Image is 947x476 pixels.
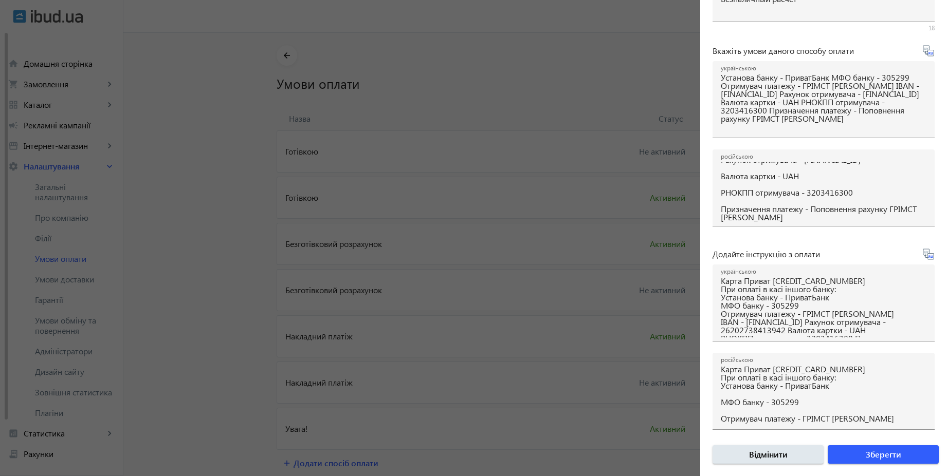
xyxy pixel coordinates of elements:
[721,64,756,72] mat-label: українською
[922,248,935,260] svg-icon: Перекласти на рос.
[721,153,753,161] mat-label: російською
[713,45,854,56] span: Вкажіть умови даного способу оплати
[713,445,824,464] button: Відмінити
[713,249,820,260] span: Додайте інструкцію з оплати
[866,449,901,460] span: Зберегти
[721,268,756,276] mat-label: українською
[749,449,788,460] span: Відмінити
[922,45,935,57] svg-icon: Перекласти на рос.
[721,356,753,364] mat-label: російською
[828,445,939,464] button: Зберегти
